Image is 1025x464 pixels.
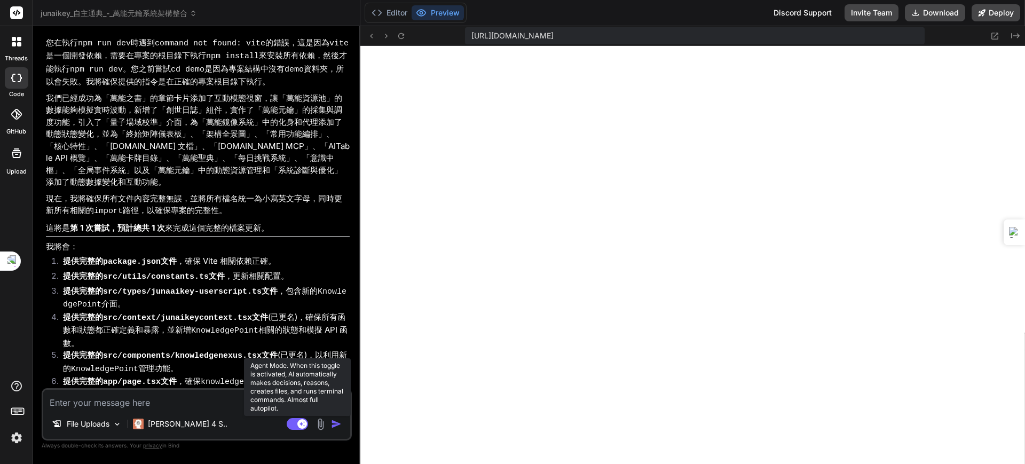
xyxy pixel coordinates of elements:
p: 您在執行 時遇到 的錯誤，這是因為 是一個開發依賴，需要在專案的根目錄下執行 來安裝所有依賴，然後才能執行 。您之前嘗試 是因為專案結構中沒有 資料夾，所以會失敗。我將確保提供的指令是在正確的專... [46,37,350,88]
strong: 提供完整的 文件 [63,286,278,296]
iframe: Preview [360,46,1025,464]
strong: 提供完整的 文件 [63,271,225,281]
code: src/context/junaikeycontext.tsx [103,313,252,323]
label: Upload [6,167,27,176]
label: code [9,90,24,99]
strong: 提供完整的 文件 [63,350,278,360]
img: icon [331,419,342,429]
img: attachment [314,418,327,430]
li: ，更新相關配置。 [54,270,350,285]
p: File Uploads [67,419,109,429]
strong: 提供完整的 文件 [63,312,268,322]
span: privacy [143,442,162,449]
label: threads [5,54,28,63]
li: ，包含新的 介面。 [54,285,350,311]
strong: 提供完整的 文件 [63,376,177,386]
img: Pick Models [113,420,122,429]
button: Deploy [972,4,1020,21]
label: GitHub [6,127,26,136]
code: KnowledgePoint [191,326,258,335]
button: Download [905,4,965,21]
img: settings [7,429,26,447]
code: npm run dev [78,39,131,48]
li: ，確保 組件被正確引入，並更新所有其他組件的 路徑。 [54,375,350,402]
p: 這將是 來完成這個完整的檔案更新。 [46,222,350,234]
code: src/utils/constants.ts [103,272,209,281]
code: npm run dev [70,65,123,74]
p: 我們已經成功為「萬能之書」的章節卡片添加了互動模態視窗，讓「萬能資源池」的數據能夠模擬實時波動，新增了「創世日誌」組件，實作了「萬能元鑰」的採集與調度功能，引入了「量子場域校準」介面，為「萬能鏡... [46,92,350,188]
strong: 第 1 次嘗試，預計總共 1 次 [70,223,165,233]
li: ，確保 Vite 相關依賴正確。 [54,255,350,270]
code: command not found: vite [155,39,265,48]
button: Editor [367,5,412,20]
button: Agent Mode. When this toggle is activated, AI automatically makes decisions, reasons, creates fil... [285,418,310,430]
code: knowledgenexus [201,378,268,387]
code: demo [285,65,304,74]
img: Claude 4 Sonnet [133,419,144,429]
p: Always double-check its answers. Your in Bind [42,441,352,451]
button: Preview [412,5,464,20]
code: cd demo [171,65,204,74]
code: vite [329,39,349,48]
code: app/page.tsx [103,378,161,387]
li: (已更名)，確保所有函數和狀態都正確定義和暴露，並新增 相關的狀態和模擬 API 函數。 [54,311,350,350]
code: src/types/junaaikey-userscript.ts [103,287,262,296]
button: Invite Team [845,4,898,21]
p: 現在，我將確保所有文件內容完整無誤，並將所有檔名統一為小寫英文字母，同時更新所有相關的 路徑，以確保專案的完整性。 [46,193,350,218]
strong: 提供完整的 文件 [63,256,177,266]
code: KnowledgePoint [71,365,138,374]
li: (已更名)，以利用新的 管理功能。 [54,349,350,375]
span: [URL][DOMAIN_NAME] [471,30,554,41]
code: src/components/knowledgenexus.tsx [103,351,262,360]
code: npm install [206,52,259,61]
div: Discord Support [767,4,838,21]
p: 我將會： [46,241,350,253]
p: [PERSON_NAME] 4 S.. [148,419,227,429]
span: junaikey_自主通典_-_萬能元鑰系統架構整合 [41,8,197,19]
code: package.json [103,257,161,266]
code: import [94,207,123,216]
